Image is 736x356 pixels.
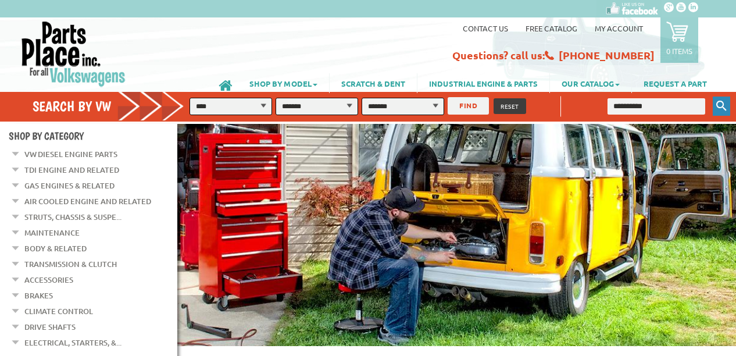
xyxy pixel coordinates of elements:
[24,335,122,350] a: Electrical, Starters, &...
[448,97,489,115] button: FIND
[24,147,117,162] a: VW Diesel Engine Parts
[660,17,698,63] a: 0 items
[24,178,115,193] a: Gas Engines & Related
[501,102,519,111] span: RESET
[632,73,719,93] a: REQUEST A PART
[24,288,53,303] a: Brakes
[238,73,329,93] a: SHOP BY MODEL
[526,23,577,33] a: Free Catalog
[24,241,87,256] a: Body & Related
[24,272,73,287] a: Accessories
[24,194,151,209] a: Air Cooled Engine and Related
[177,124,736,346] img: First slide [900x500]
[24,162,119,177] a: TDI Engine and Related
[24,225,80,240] a: Maintenance
[20,20,127,87] img: Parts Place Inc!
[494,98,526,114] button: RESET
[417,73,549,93] a: INDUSTRIAL ENGINE & PARTS
[666,46,692,56] p: 0 items
[463,23,508,33] a: Contact us
[33,98,192,115] h4: Search by VW
[9,130,177,142] h4: Shop By Category
[24,304,93,319] a: Climate Control
[24,319,76,334] a: Drive Shafts
[713,97,730,116] button: Keyword Search
[595,23,643,33] a: My Account
[550,73,631,93] a: OUR CATALOG
[24,257,117,272] a: Transmission & Clutch
[330,73,417,93] a: SCRATCH & DENT
[24,209,122,225] a: Struts, Chassis & Suspe...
